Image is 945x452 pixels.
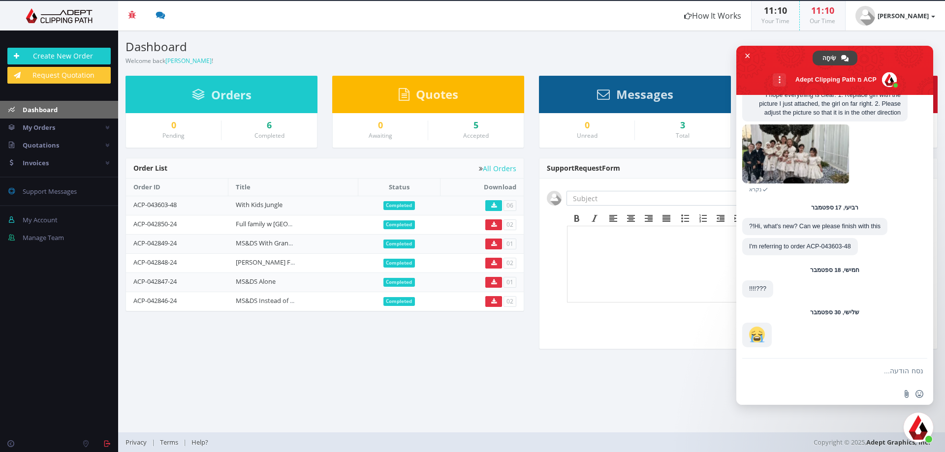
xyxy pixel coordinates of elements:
[577,131,598,140] small: Unread
[712,212,729,225] div: Decrease indent
[7,48,111,64] a: Create New Order
[814,437,930,447] span: Copyright © 2025,
[658,212,675,225] div: Justify
[811,4,821,16] span: 11
[254,131,284,140] small: Completed
[133,258,177,267] a: ACP-042848-24
[768,367,923,376] textarea: נסח הודעה...
[764,4,774,16] span: 11
[383,240,415,248] span: Completed
[383,259,415,268] span: Completed
[126,40,524,53] h3: Dashboard
[773,73,786,87] div: עוד ערוצים
[436,121,516,130] a: 5
[855,6,875,26] img: user_default.jpg
[23,105,58,114] span: Dashboard
[192,92,252,101] a: Orders
[7,8,111,23] img: Adept Graphics
[236,258,306,267] a: [PERSON_NAME] Family
[236,200,283,209] a: With Kids Jungle
[694,212,712,225] div: Numbered list
[23,141,59,150] span: Quotations
[729,212,747,225] div: Increase indent
[813,51,857,65] div: שִׂיחָה
[821,4,824,16] span: :
[759,91,901,116] span: I hope everything is clear: 1. Replace girl with the picture I just attached, the girl on far rig...
[866,438,930,447] a: Adept Graphics, Inc.
[749,243,851,250] span: I'm referring to order ACP-043603-48
[229,121,310,130] a: 6
[340,121,420,130] a: 0
[133,219,177,228] a: ACP-042850-24
[567,226,929,302] iframe: Rich Text Area. Press ALT-F9 for menu. Press ALT-F10 for toolbar. Press ALT-0 for help
[567,191,741,206] input: Subject
[642,121,723,130] div: 3
[133,200,177,209] a: ACP-043603-48
[236,277,276,286] a: MS&DS Alone
[228,179,358,196] th: Title
[187,438,213,447] a: Help?
[586,212,603,225] div: Italic
[749,186,761,193] span: נקרא
[479,165,516,172] a: All Orders
[383,278,415,287] span: Completed
[133,163,167,173] span: Order List
[749,223,881,230] span: Hi, what's new? Can we please finish with this!?
[574,163,602,173] span: Request
[23,187,77,196] span: Support Messages
[23,123,55,132] span: My Orders
[547,121,627,130] a: 0
[126,438,152,447] a: Privacy
[810,268,859,273] div: חמישי, 18 ספטמבר
[674,1,751,30] a: How It Works
[133,277,177,286] a: ACP-042847-24
[622,212,640,225] div: Align center
[616,86,673,102] span: Messages
[211,87,252,103] span: Orders
[811,205,859,211] div: רביעי, 17 ספטמבר
[774,4,777,16] span: :
[676,212,694,225] div: Bullet list
[383,201,415,210] span: Completed
[23,158,49,167] span: Invoices
[676,131,690,140] small: Total
[915,390,923,398] span: הוספת אימוג׳י
[547,163,620,173] span: Support Form
[440,179,524,196] th: Download
[369,131,392,140] small: Awaiting
[133,121,214,130] a: 0
[878,11,929,20] strong: [PERSON_NAME]
[126,57,213,65] small: Welcome back !
[236,296,305,305] a: MS&DS Instead of Bride
[463,131,489,140] small: Accepted
[236,219,335,228] a: Full family w [GEOGRAPHIC_DATA]
[416,86,458,102] span: Quotes
[810,17,835,25] small: Our Time
[162,131,185,140] small: Pending
[383,297,415,306] span: Completed
[155,438,183,447] a: Terms
[761,17,789,25] small: Your Time
[358,179,441,196] th: Status
[236,239,304,247] a: MS&DS With Grandkids
[23,233,64,242] span: Manage Team
[568,212,586,225] div: Bold
[640,212,658,225] div: Align right
[846,1,945,30] a: [PERSON_NAME]
[822,51,836,65] span: שִׂיחָה
[824,4,834,16] span: 10
[23,215,58,224] span: My Account
[904,413,933,442] div: סגור צ'אט
[597,92,673,101] a: Messages
[742,51,753,61] span: סגור צ'אט
[399,92,458,101] a: Quotes
[126,432,667,452] div: | |
[133,239,177,247] a: ACP-042849-24
[547,191,562,206] img: user_default.jpg
[604,212,622,225] div: Align left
